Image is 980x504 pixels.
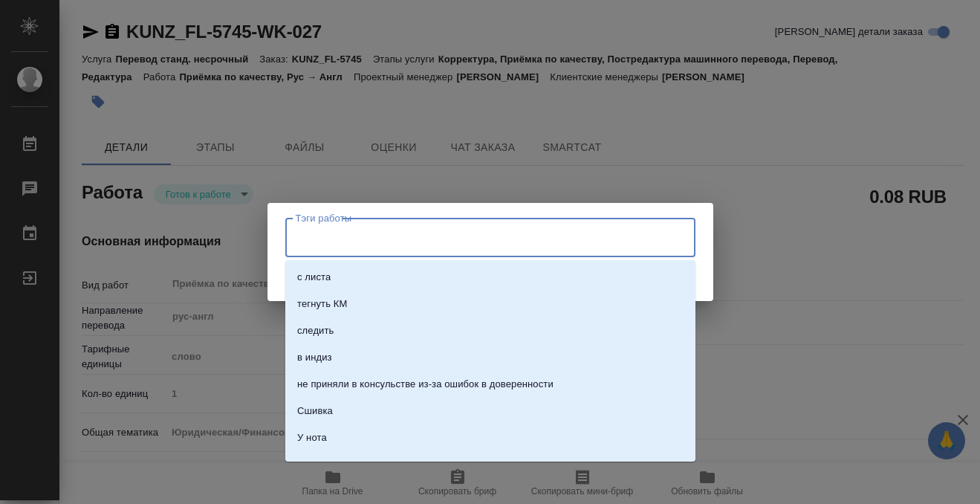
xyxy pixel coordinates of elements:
[297,323,334,338] p: следить
[297,350,332,365] p: в индиз
[297,457,331,472] p: сшивка
[297,404,333,419] p: Сшивка
[297,297,347,311] p: тегнуть КМ
[297,377,554,392] p: не приняли в консульстве из-за ошибок в доверенности
[297,430,327,445] p: У нота
[297,270,331,285] p: с листа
